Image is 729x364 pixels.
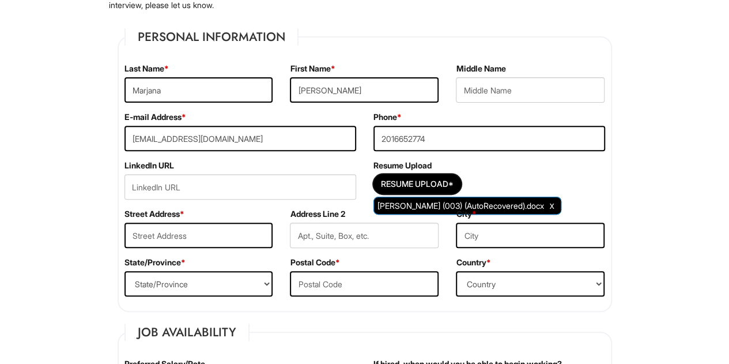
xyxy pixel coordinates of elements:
[290,77,439,103] input: First Name
[456,223,605,248] input: City
[124,223,273,248] input: Street Address
[456,257,490,268] label: Country
[124,63,169,74] label: Last Name
[456,271,605,297] select: Country
[124,28,299,46] legend: Personal Information
[124,160,174,171] label: LinkedIn URL
[124,111,186,123] label: E-mail Address
[124,257,186,268] label: State/Province
[373,126,605,151] input: Phone
[456,63,505,74] label: Middle Name
[124,208,184,220] label: Street Address
[456,77,605,103] input: Middle Name
[124,77,273,103] input: Last Name
[290,223,439,248] input: Apt., Suite, Box, etc.
[377,201,544,211] span: [PERSON_NAME] (003) (AutoRecovered).docx
[373,160,432,171] label: Resume Upload
[290,208,345,220] label: Address Line 2
[124,174,356,200] input: LinkedIn URL
[290,271,439,297] input: Postal Code
[547,198,557,213] a: Clear Uploaded File
[290,257,339,268] label: Postal Code
[124,126,356,151] input: E-mail Address
[373,111,402,123] label: Phone
[290,63,335,74] label: First Name
[456,208,476,220] label: City
[373,174,461,194] button: Resume Upload*Resume Upload*
[124,271,273,297] select: State/Province
[124,324,250,341] legend: Job Availability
